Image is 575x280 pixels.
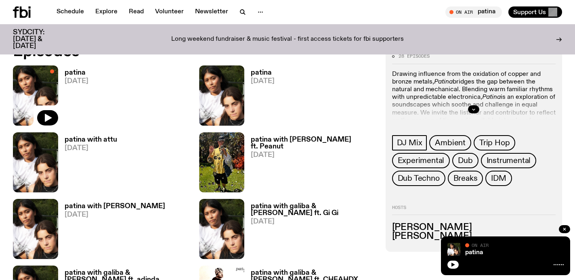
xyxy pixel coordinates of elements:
[124,6,149,18] a: Read
[429,135,471,150] a: Ambient
[458,156,472,165] span: Dub
[65,211,165,218] span: [DATE]
[90,6,122,18] a: Explore
[452,153,478,168] a: Dub
[251,136,376,150] h3: patina with [PERSON_NAME] ft. Peanut
[65,78,88,85] span: [DATE]
[392,205,556,215] h2: Hosts
[58,69,88,125] a: patina[DATE]
[487,156,531,165] span: Instrumental
[13,44,376,59] h2: Episodes
[481,153,537,168] a: Instrumental
[465,249,483,256] a: patina
[398,156,445,165] span: Experimental
[392,232,556,241] h3: [PERSON_NAME]
[58,203,165,259] a: patina with [PERSON_NAME][DATE]
[445,6,502,18] button: On Airpatina
[392,171,445,186] a: Dub Techno
[435,138,466,147] span: Ambient
[65,145,117,152] span: [DATE]
[392,153,450,168] a: Experimental
[399,54,430,59] span: 28 episodes
[392,71,556,148] p: Drawing influence from the oxidation of copper and bronze metals, bridges the gap between the nat...
[474,135,515,150] a: Trip Hop
[244,69,275,125] a: patina[DATE]
[482,94,501,100] em: Patina
[491,174,506,183] span: IDM
[58,136,117,192] a: patina with attu[DATE]
[513,8,546,16] span: Support Us
[251,152,376,159] span: [DATE]
[453,174,478,183] span: Breaks
[485,171,512,186] a: IDM
[251,203,376,217] h3: patina with galiba & [PERSON_NAME] ft. Gi Gi
[65,69,88,76] h3: patina
[397,138,422,147] span: DJ Mix
[251,69,275,76] h3: patina
[392,223,556,232] h3: [PERSON_NAME]
[244,136,376,192] a: patina with [PERSON_NAME] ft. Peanut[DATE]
[171,36,404,43] p: Long weekend fundraiser & music festival - first access tickets for fbi supporters
[65,136,117,143] h3: patina with attu
[398,174,440,183] span: Dub Techno
[472,242,489,248] span: On Air
[479,138,510,147] span: Trip Hop
[190,6,233,18] a: Newsletter
[13,29,65,50] h3: SYDCITY: [DATE] & [DATE]
[150,6,189,18] a: Volunteer
[65,203,165,210] h3: patina with [PERSON_NAME]
[448,171,483,186] a: Breaks
[434,79,453,85] em: Patina
[508,6,562,18] button: Support Us
[392,135,427,150] a: DJ Mix
[52,6,89,18] a: Schedule
[251,78,275,85] span: [DATE]
[244,203,376,259] a: patina with galiba & [PERSON_NAME] ft. Gi Gi[DATE]
[251,218,376,225] span: [DATE]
